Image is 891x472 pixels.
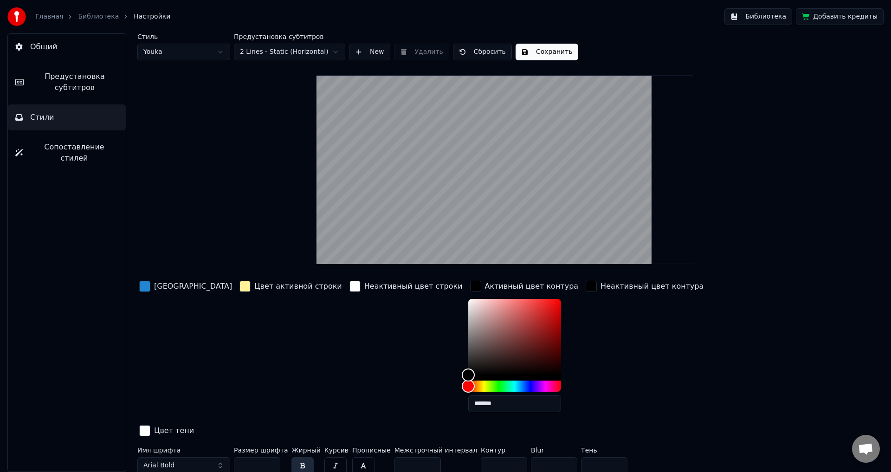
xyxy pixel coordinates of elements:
[352,447,391,453] label: Прописные
[254,281,342,292] div: Цвет активной строки
[453,44,512,60] button: Сбросить
[30,142,118,164] span: Сопоставление стилей
[485,281,579,292] div: Активный цвет контура
[531,447,577,453] label: Blur
[234,33,345,40] label: Предустановка субтитров
[137,279,234,294] button: [GEOGRAPHIC_DATA]
[31,71,118,93] span: Предустановка субтитров
[796,8,884,25] button: Добавить кредиты
[584,279,705,294] button: Неактивный цвет контура
[30,112,54,123] span: Стили
[348,279,465,294] button: Неактивный цвет строки
[349,44,390,60] button: New
[468,279,581,294] button: Активный цвет контура
[134,12,170,21] span: Настройки
[852,435,880,463] a: Открытый чат
[394,447,477,453] label: Межстрочный интервал
[600,281,704,292] div: Неактивный цвет контура
[481,447,527,453] label: Контур
[137,33,230,40] label: Стиль
[8,34,126,60] button: Общий
[8,104,126,130] button: Стили
[143,461,174,470] span: Arial Bold
[7,7,26,26] img: youka
[468,299,561,375] div: Color
[30,41,57,52] span: Общий
[238,279,344,294] button: Цвет активной строки
[291,447,320,453] label: Жирный
[324,447,349,453] label: Курсив
[137,447,230,453] label: Имя шрифта
[35,12,63,21] a: Главная
[724,8,792,25] button: Библиотека
[8,134,126,171] button: Сопоставление стилей
[78,12,119,21] a: Библиотека
[35,12,170,21] nav: breadcrumb
[154,281,232,292] div: [GEOGRAPHIC_DATA]
[364,281,463,292] div: Неактивный цвет строки
[516,44,578,60] button: Сохранить
[8,64,126,101] button: Предустановка субтитров
[137,423,196,438] button: Цвет тени
[154,425,194,436] div: Цвет тени
[468,381,561,392] div: Hue
[581,447,627,453] label: Тень
[234,447,288,453] label: Размер шрифта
